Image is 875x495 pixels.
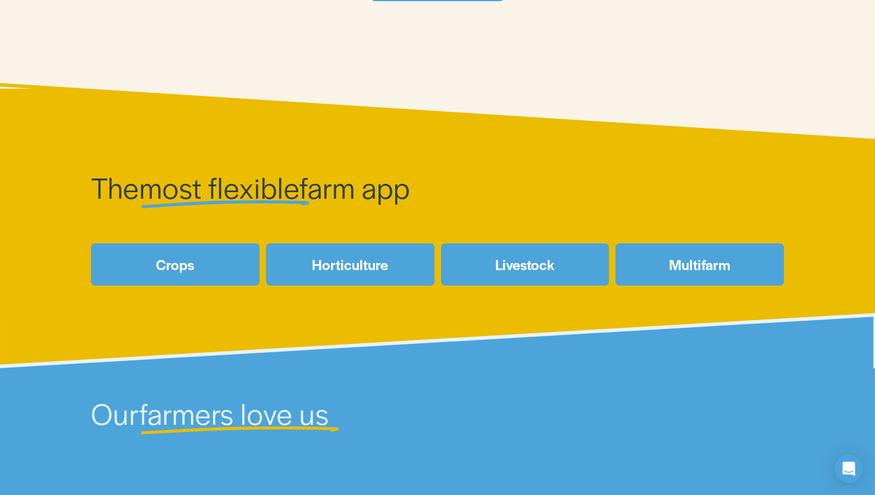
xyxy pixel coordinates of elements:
a: Crops [91,243,260,286]
span: farm app [299,167,410,207]
a: Livestock [441,243,610,286]
a: Multifarm [615,243,784,286]
span: most flexible [139,167,299,207]
span: Our [91,393,139,433]
span: The [91,167,139,207]
span: farmers love us [139,393,329,433]
div: Open Intercom Messenger [835,455,863,483]
a: Horticulture [266,243,435,286]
